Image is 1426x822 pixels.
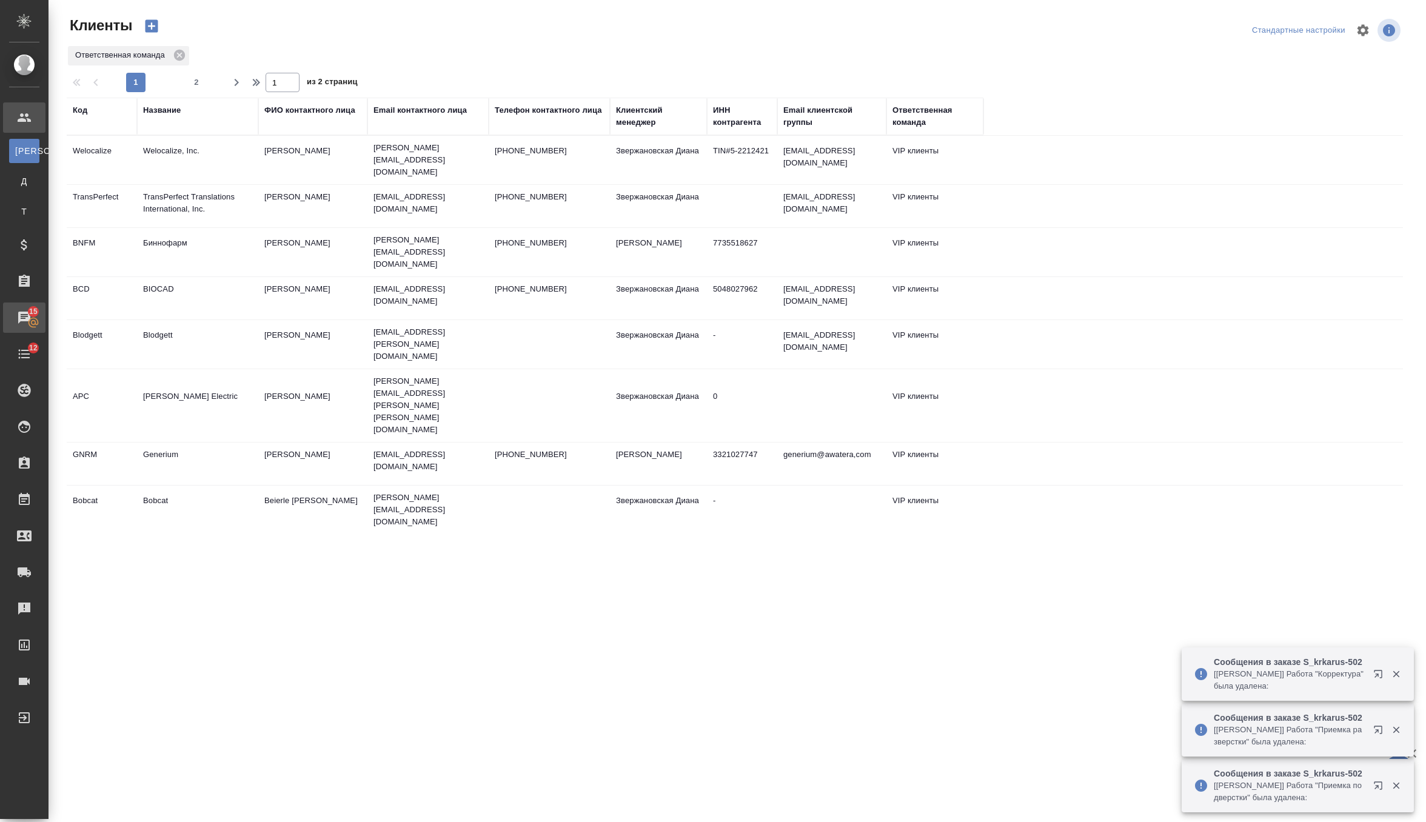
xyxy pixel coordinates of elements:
[886,323,983,366] td: VIP клиенты
[373,142,483,178] p: [PERSON_NAME][EMAIL_ADDRESS][DOMAIN_NAME]
[777,443,886,485] td: generium@awatera,com
[886,231,983,273] td: VIP клиенты
[373,191,483,215] p: [EMAIL_ADDRESS][DOMAIN_NAME]
[777,277,886,319] td: [EMAIL_ADDRESS][DOMAIN_NAME]
[137,443,258,485] td: Generium
[495,104,602,116] div: Телефон контактного лица
[1214,656,1365,668] p: Сообщения в заказе S_krkarus-502
[886,489,983,531] td: VIP клиенты
[67,16,132,35] span: Клиенты
[1214,767,1365,780] p: Сообщения в заказе S_krkarus-502
[137,489,258,531] td: Bobcat
[373,375,483,436] p: [PERSON_NAME][EMAIL_ADDRESS][PERSON_NAME][PERSON_NAME][DOMAIN_NAME]
[1366,718,1395,747] button: Открыть в новой вкладке
[67,443,137,485] td: GNRM
[9,199,39,224] a: Т
[258,277,367,319] td: [PERSON_NAME]
[713,104,771,129] div: ИНН контрагента
[9,139,39,163] a: [PERSON_NAME]
[15,206,33,218] span: Т
[886,277,983,319] td: VIP клиенты
[22,306,45,318] span: 15
[258,489,367,531] td: Beierle [PERSON_NAME]
[1249,21,1348,40] div: split button
[258,231,367,273] td: [PERSON_NAME]
[187,73,206,92] button: 2
[495,145,604,157] p: [PHONE_NUMBER]
[3,339,45,369] a: 12
[9,169,39,193] a: Д
[307,75,358,92] span: из 2 страниц
[15,175,33,187] span: Д
[373,283,483,307] p: [EMAIL_ADDRESS][DOMAIN_NAME]
[1366,774,1395,803] button: Открыть в новой вкладке
[1384,669,1408,680] button: Закрыть
[137,16,166,36] button: Создать
[258,323,367,366] td: [PERSON_NAME]
[373,492,483,528] p: [PERSON_NAME][EMAIL_ADDRESS][DOMAIN_NAME]
[143,104,181,116] div: Название
[610,139,707,181] td: Звержановская Диана
[373,326,483,363] p: [EMAIL_ADDRESS][PERSON_NAME][DOMAIN_NAME]
[495,283,604,295] p: [PHONE_NUMBER]
[777,185,886,227] td: [EMAIL_ADDRESS][DOMAIN_NAME]
[73,104,87,116] div: Код
[1384,724,1408,735] button: Закрыть
[1214,780,1365,804] p: [[PERSON_NAME]] Работа "Приемка подверстки" была удалена:
[777,139,886,181] td: [EMAIL_ADDRESS][DOMAIN_NAME]
[67,323,137,366] td: Blodgett
[610,277,707,319] td: Звержановская Диана
[1214,724,1365,748] p: [[PERSON_NAME]] Работа "Приемка разверстки" была удалена:
[610,443,707,485] td: [PERSON_NAME]
[610,185,707,227] td: Звержановская Диана
[707,384,777,427] td: 0
[373,449,483,473] p: [EMAIL_ADDRESS][DOMAIN_NAME]
[67,185,137,227] td: TransPerfect
[22,342,45,354] span: 12
[610,323,707,366] td: Звержановская Диана
[1214,712,1365,724] p: Сообщения в заказе S_krkarus-502
[495,449,604,461] p: [PHONE_NUMBER]
[707,277,777,319] td: 5048027962
[707,139,777,181] td: TIN#5-2212421
[15,145,33,157] span: [PERSON_NAME]
[137,185,258,227] td: TransPerfect Translations International, Inc.
[137,323,258,366] td: Blodgett
[75,49,169,61] p: Ответственная команда
[1377,19,1403,42] span: Посмотреть информацию
[1348,16,1377,45] span: Настроить таблицу
[264,104,355,116] div: ФИО контактного лица
[373,234,483,270] p: [PERSON_NAME][EMAIL_ADDRESS][DOMAIN_NAME]
[707,489,777,531] td: -
[187,76,206,89] span: 2
[137,277,258,319] td: BIOCAD
[67,139,137,181] td: Welocalize
[67,231,137,273] td: BNFM
[777,323,886,366] td: [EMAIL_ADDRESS][DOMAIN_NAME]
[137,384,258,427] td: [PERSON_NAME] Electric
[495,237,604,249] p: [PHONE_NUMBER]
[137,139,258,181] td: Welocalize, Inc.
[67,489,137,531] td: Bobcat
[258,185,367,227] td: [PERSON_NAME]
[892,104,977,129] div: Ответственная команда
[1384,780,1408,791] button: Закрыть
[495,191,604,203] p: [PHONE_NUMBER]
[886,139,983,181] td: VIP клиенты
[1366,662,1395,691] button: Открыть в новой вкладке
[610,231,707,273] td: [PERSON_NAME]
[610,489,707,531] td: Звержановская Диана
[886,185,983,227] td: VIP клиенты
[707,443,777,485] td: 3321027747
[783,104,880,129] div: Email клиентской группы
[707,231,777,273] td: 7735518627
[68,46,189,65] div: Ответственная команда
[373,104,467,116] div: Email контактного лица
[258,384,367,427] td: [PERSON_NAME]
[258,139,367,181] td: [PERSON_NAME]
[1214,668,1365,692] p: [[PERSON_NAME]] Работа "Корректура" была удалена:
[3,302,45,333] a: 15
[67,277,137,319] td: BCD
[67,384,137,427] td: APC
[616,104,701,129] div: Клиентский менеджер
